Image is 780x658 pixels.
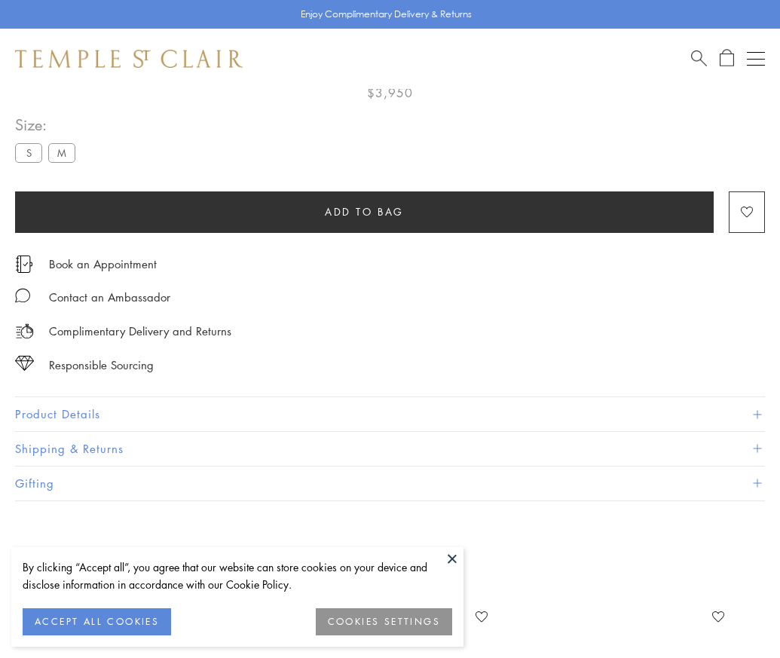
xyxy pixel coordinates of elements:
div: By clicking “Accept all”, you agree that our website can store cookies on your device and disclos... [23,559,452,593]
span: $3,950 [367,83,413,103]
div: Responsible Sourcing [49,356,154,375]
p: Complimentary Delivery and Returns [49,322,231,341]
button: Gifting [15,467,765,500]
button: Add to bag [15,191,714,233]
label: M [48,143,75,162]
button: COOKIES SETTINGS [316,608,452,635]
button: Product Details [15,397,765,431]
a: Open Shopping Bag [720,49,734,68]
div: Contact an Ambassador [49,288,170,307]
img: Temple St. Clair [15,50,243,68]
img: icon_sourcing.svg [15,356,34,371]
button: Shipping & Returns [15,432,765,466]
label: S [15,143,42,162]
a: Search [691,49,707,68]
img: icon_appointment.svg [15,256,33,273]
img: MessageIcon-01_2.svg [15,288,30,303]
span: Size: [15,112,81,137]
button: Open navigation [747,50,765,68]
p: Enjoy Complimentary Delivery & Returns [301,7,472,22]
a: Book an Appointment [49,256,157,272]
button: ACCEPT ALL COOKIES [23,608,171,635]
span: Add to bag [325,204,404,220]
img: icon_delivery.svg [15,322,34,341]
